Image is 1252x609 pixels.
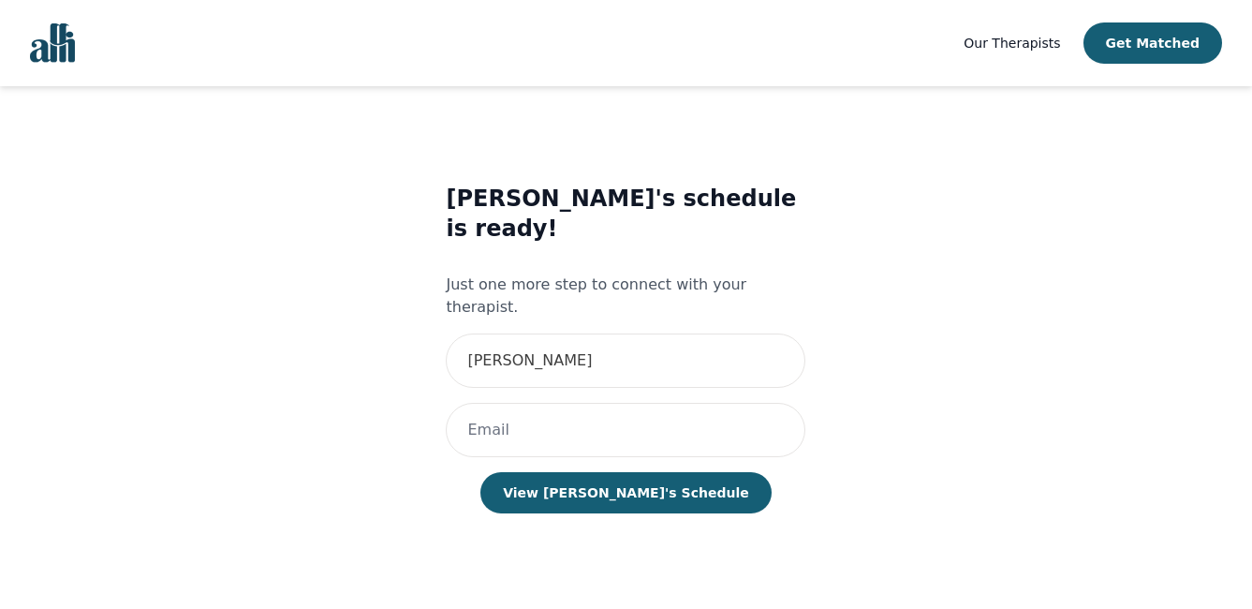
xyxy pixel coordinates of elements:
[1083,22,1222,64] button: Get Matched
[964,36,1060,51] span: Our Therapists
[446,274,805,319] p: Just one more step to connect with your therapist.
[446,334,805,388] input: First Name
[30,23,75,63] img: alli logo
[446,184,805,244] h3: [PERSON_NAME]'s schedule is ready!
[964,32,1060,54] a: Our Therapists
[446,403,805,457] input: Email
[480,472,771,513] button: View [PERSON_NAME]'s Schedule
